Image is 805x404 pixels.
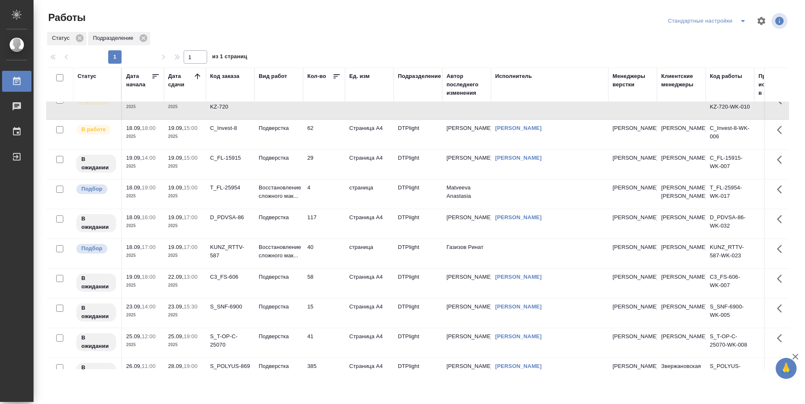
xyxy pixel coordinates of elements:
[126,281,160,290] p: 2025
[706,358,754,387] td: S_POLYUS-869-WK-009
[495,303,542,310] a: [PERSON_NAME]
[303,358,345,387] td: 385
[772,120,792,140] button: Здесь прячутся важные кнопки
[142,274,156,280] p: 18:00
[75,154,117,174] div: Исполнитель назначен, приступать к работе пока рано
[142,184,156,191] p: 19:00
[442,90,491,119] td: [PERSON_NAME]
[442,298,491,328] td: [PERSON_NAME]
[661,72,701,89] div: Клиентские менеджеры
[495,333,542,339] a: [PERSON_NAME]
[303,179,345,209] td: 4
[47,32,86,45] div: Статус
[168,192,202,200] p: 2025
[613,362,653,370] p: [PERSON_NAME]
[210,303,250,311] div: S_SNF-6900
[394,298,442,328] td: DTPlight
[772,239,792,259] button: Здесь прячутся важные кнопки
[184,303,197,310] p: 15:30
[78,72,96,80] div: Статус
[81,244,102,253] p: Подбор
[442,239,491,268] td: Газизов Ринат
[126,132,160,141] p: 2025
[259,154,299,162] p: Подверстка
[442,358,491,387] td: [PERSON_NAME]
[126,244,142,250] p: 18.09,
[168,311,202,319] p: 2025
[442,150,491,179] td: [PERSON_NAME]
[212,52,247,64] span: из 1 страниц
[81,125,106,134] p: В работе
[210,362,250,370] div: S_POLYUS-869
[81,274,111,291] p: В ожидании
[495,155,542,161] a: [PERSON_NAME]
[303,120,345,149] td: 62
[81,304,111,321] p: В ожидании
[495,363,542,369] a: [PERSON_NAME]
[168,214,184,220] p: 19.09,
[184,155,197,161] p: 15:00
[184,125,197,131] p: 15:00
[613,273,653,281] p: [PERSON_NAME]
[442,328,491,357] td: [PERSON_NAME]
[75,243,117,254] div: Можно подбирать исполнителей
[657,209,706,238] td: [PERSON_NAME]
[184,363,197,369] p: 19:00
[303,209,345,238] td: 117
[706,90,754,119] td: KZH_Astrazeneca-KZ-720-WK-010
[142,333,156,339] p: 12:00
[303,298,345,328] td: 15
[772,328,792,348] button: Здесь прячутся важные кнопки
[442,209,491,238] td: [PERSON_NAME]
[442,269,491,298] td: [PERSON_NAME]
[168,274,184,280] p: 22.09,
[210,243,250,260] div: KUNZ_RTTV-587
[168,341,202,349] p: 2025
[345,179,394,209] td: страница
[772,358,792,378] button: Здесь прячутся важные кнопки
[126,125,142,131] p: 18.09,
[126,333,142,339] p: 25.09,
[394,269,442,298] td: DTPlight
[210,94,250,111] div: KZH_Astrazeneca-KZ-720
[259,213,299,222] p: Подверстка
[303,150,345,179] td: 29
[126,72,151,89] div: Дата начала
[168,184,184,191] p: 19.09,
[168,244,184,250] p: 19.09,
[613,72,653,89] div: Менеджеры верстки
[142,155,156,161] p: 14:00
[613,184,653,192] p: [PERSON_NAME]
[168,333,184,339] p: 25.09,
[398,72,441,80] div: Подразделение
[613,124,653,132] p: [PERSON_NAME]
[495,125,542,131] a: [PERSON_NAME]
[447,72,487,97] div: Автор последнего изменения
[706,179,754,209] td: T_FL-25954-WK-017
[706,209,754,238] td: D_PDVSA-86-WK-032
[345,90,394,119] td: Страница А4
[126,222,160,230] p: 2025
[657,328,706,357] td: [PERSON_NAME]
[210,124,250,132] div: C_Invest-8
[75,184,117,195] div: Можно подбирать исполнителей
[442,120,491,149] td: [PERSON_NAME]
[168,125,184,131] p: 19.09,
[772,150,792,170] button: Здесь прячутся важные кнопки
[168,132,202,141] p: 2025
[666,14,751,28] div: split button
[710,72,742,80] div: Код работы
[142,363,156,369] p: 11:00
[168,251,202,260] p: 2025
[126,192,160,200] p: 2025
[46,11,86,24] span: Работы
[142,125,156,131] p: 18:00
[184,333,197,339] p: 19:00
[259,124,299,132] p: Подверстка
[613,303,653,311] p: [PERSON_NAME]
[81,215,111,231] p: В ожидании
[706,120,754,149] td: C_Invest-8-WK-006
[657,298,706,328] td: [PERSON_NAME]
[394,239,442,268] td: DTPlight
[772,269,792,289] button: Здесь прячутся важные кнопки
